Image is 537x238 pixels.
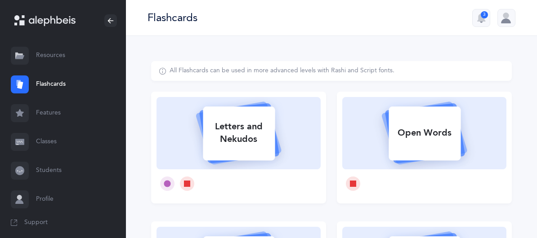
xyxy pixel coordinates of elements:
[203,115,275,151] div: Letters and Nekudos
[472,9,490,27] button: 3
[481,11,488,18] div: 3
[24,218,48,227] span: Support
[389,121,461,145] div: Open Words
[148,10,197,25] div: Flashcards
[170,66,394,75] div: All Flashcards can be used in more advanced levels with Rashi and Script fonts.
[492,193,526,227] iframe: Drift Widget Chat Controller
